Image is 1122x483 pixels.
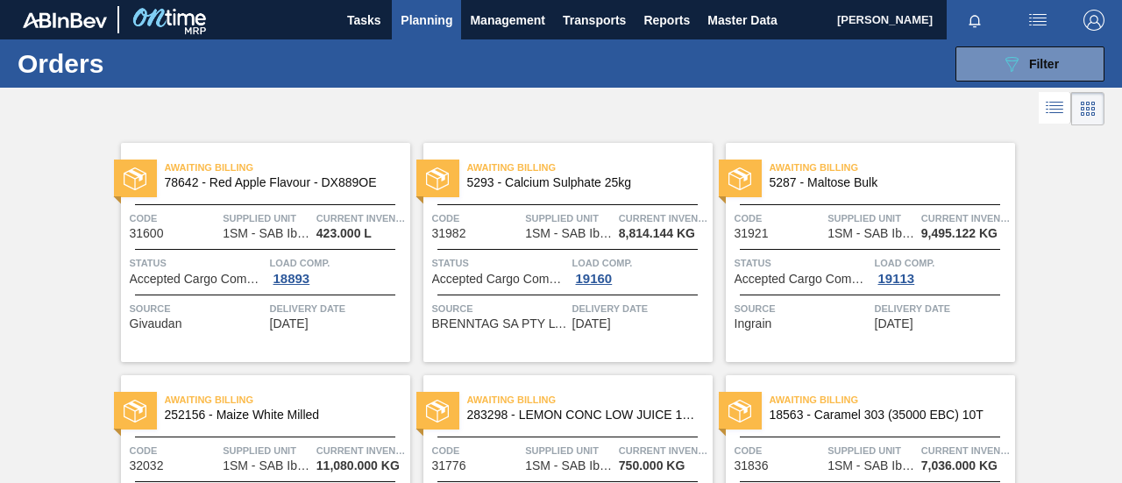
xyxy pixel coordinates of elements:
[432,227,466,240] span: 31982
[728,400,751,423] img: status
[130,210,219,227] span: Code
[130,317,182,330] span: Givaudan
[619,459,685,472] span: 750.000 KG
[921,210,1011,227] span: Current inventory
[270,254,406,272] span: Load Comp.
[735,459,769,472] span: 31836
[270,272,314,286] div: 18893
[165,408,396,422] span: 252156 - Maize White Milled
[432,317,568,330] span: BRENNTAG SA PTY LTD
[130,442,219,459] span: Code
[108,143,410,362] a: statusAwaiting Billing78642 - Red Apple Flavour - DX889OECode31600Supplied Unit1SM - SAB Ibhayi B...
[728,167,751,190] img: status
[165,176,396,189] span: 78642 - Red Apple Flavour - DX889OE
[875,272,919,286] div: 19113
[426,400,449,423] img: status
[921,459,998,472] span: 7,036.000 KG
[827,227,915,240] span: 1SM - SAB Ibhayi Brewery
[316,210,406,227] span: Current inventory
[735,273,870,286] span: Accepted Cargo Composition
[1027,10,1048,31] img: userActions
[432,273,568,286] span: Accepted Cargo Composition
[316,442,406,459] span: Current inventory
[432,442,522,459] span: Code
[572,317,611,330] span: 09/23/2025
[223,442,312,459] span: Supplied Unit
[130,300,266,317] span: Source
[223,227,310,240] span: 1SM - SAB Ibhayi Brewery
[525,210,614,227] span: Supplied Unit
[270,254,406,286] a: Load Comp.18893
[572,254,708,272] span: Load Comp.
[735,300,870,317] span: Source
[947,8,1003,32] button: Notifications
[525,459,613,472] span: 1SM - SAB Ibhayi Brewery
[735,254,870,272] span: Status
[344,10,383,31] span: Tasks
[572,254,708,286] a: Load Comp.19160
[921,227,998,240] span: 9,495.122 KG
[875,254,1011,272] span: Load Comp.
[130,254,266,272] span: Status
[270,300,406,317] span: Delivery Date
[619,442,708,459] span: Current inventory
[875,300,1011,317] span: Delivery Date
[432,210,522,227] span: Code
[619,210,708,227] span: Current inventory
[735,317,772,330] span: Ingrain
[130,459,164,472] span: 32032
[130,273,266,286] span: Accepted Cargo Composition
[827,459,915,472] span: 1SM - SAB Ibhayi Brewery
[572,300,708,317] span: Delivery Date
[467,391,713,408] span: Awaiting Billing
[1071,92,1104,125] div: Card Vision
[18,53,259,74] h1: Orders
[130,227,164,240] span: 31600
[525,442,614,459] span: Supplied Unit
[316,227,372,240] span: 423.000 L
[735,210,824,227] span: Code
[707,10,777,31] span: Master Data
[432,300,568,317] span: Source
[572,272,616,286] div: 19160
[467,408,699,422] span: 283298 - LEMON CONC LOW JUICE 1000KG
[563,10,626,31] span: Transports
[619,227,695,240] span: 8,814.144 KG
[124,167,146,190] img: status
[432,459,466,472] span: 31776
[426,167,449,190] img: status
[223,459,310,472] span: 1SM - SAB Ibhayi Brewery
[770,391,1015,408] span: Awaiting Billing
[955,46,1104,82] button: Filter
[223,210,312,227] span: Supplied Unit
[875,254,1011,286] a: Load Comp.19113
[770,176,1001,189] span: 5287 - Maltose Bulk
[827,210,917,227] span: Supplied Unit
[165,391,410,408] span: Awaiting Billing
[1083,10,1104,31] img: Logout
[827,442,917,459] span: Supplied Unit
[401,10,452,31] span: Planning
[735,442,824,459] span: Code
[467,176,699,189] span: 5293 - Calcium Sulphate 25kg
[410,143,713,362] a: statusAwaiting Billing5293 - Calcium Sulphate 25kgCode31982Supplied Unit1SM - SAB Ibhayi BreweryC...
[770,159,1015,176] span: Awaiting Billing
[643,10,690,31] span: Reports
[470,10,545,31] span: Management
[23,12,107,28] img: TNhmsLtSVTkK8tSr43FrP2fwEKptu5GPRR3wAAAABJRU5ErkJggg==
[432,254,568,272] span: Status
[1029,57,1059,71] span: Filter
[270,317,309,330] span: 09/22/2025
[525,227,613,240] span: 1SM - SAB Ibhayi Brewery
[713,143,1015,362] a: statusAwaiting Billing5287 - Maltose BulkCode31921Supplied Unit1SM - SAB Ibhayi BreweryCurrent in...
[124,400,146,423] img: status
[921,442,1011,459] span: Current inventory
[735,227,769,240] span: 31921
[770,408,1001,422] span: 18563 - Caramel 303 (35000 EBC) 10T
[467,159,713,176] span: Awaiting Billing
[875,317,913,330] span: 09/27/2025
[316,459,400,472] span: 11,080.000 KG
[1039,92,1071,125] div: List Vision
[165,159,410,176] span: Awaiting Billing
